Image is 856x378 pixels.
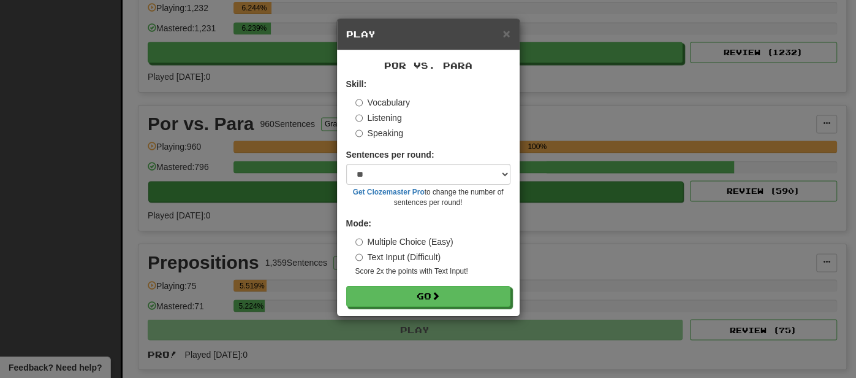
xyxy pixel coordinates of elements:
label: Listening [355,112,402,124]
label: Multiple Choice (Easy) [355,236,453,248]
label: Text Input (Difficult) [355,251,441,263]
span: Por vs. Para [384,60,472,71]
input: Listening [355,114,363,122]
input: Speaking [355,129,363,137]
label: Speaking [355,127,403,139]
button: Go [346,286,510,307]
label: Sentences per round: [346,148,434,161]
label: Vocabulary [355,96,410,109]
small: Score 2x the points with Text Input ! [355,266,510,277]
button: Close [502,27,510,40]
input: Vocabulary [355,99,363,107]
span: × [502,26,510,40]
strong: Mode: [346,218,371,228]
input: Text Input (Difficult) [355,253,363,261]
a: Get Clozemaster Pro [353,188,425,196]
small: to change the number of sentences per round! [346,187,510,208]
h5: Play [346,28,510,40]
strong: Skill: [346,79,366,89]
input: Multiple Choice (Easy) [355,238,363,246]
